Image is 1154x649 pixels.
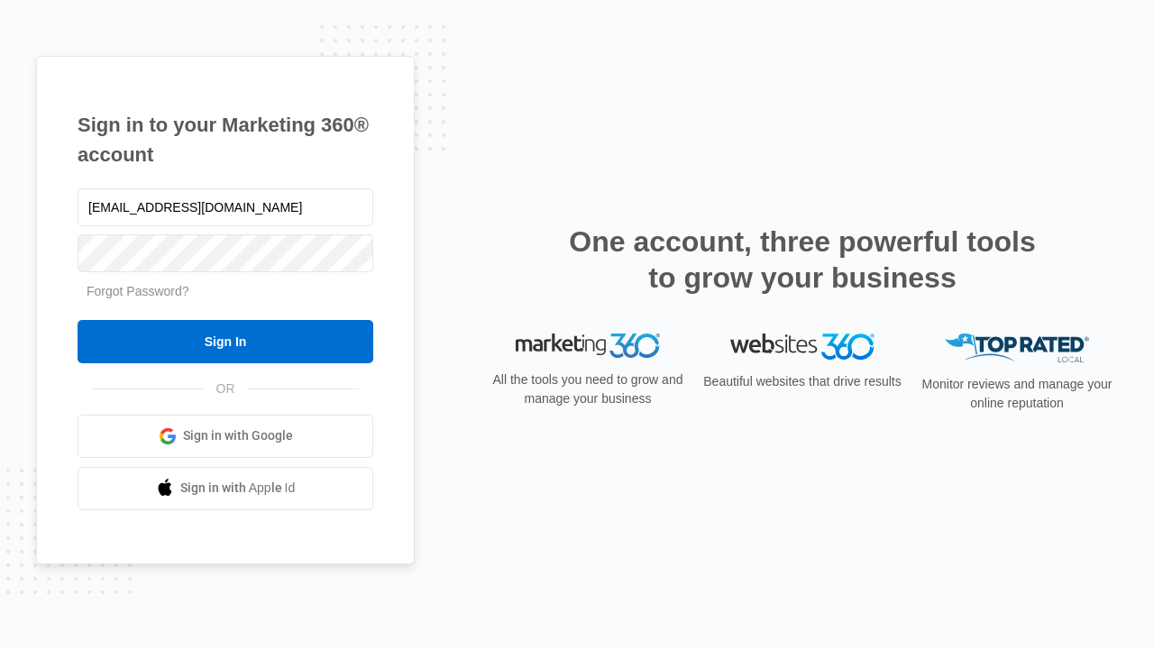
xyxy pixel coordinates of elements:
[563,224,1041,296] h2: One account, three powerful tools to grow your business
[87,284,189,298] a: Forgot Password?
[730,334,875,360] img: Websites 360
[78,467,373,510] a: Sign in with Apple Id
[78,415,373,458] a: Sign in with Google
[945,334,1089,363] img: Top Rated Local
[180,479,296,498] span: Sign in with Apple Id
[516,334,660,359] img: Marketing 360
[183,426,293,445] span: Sign in with Google
[701,372,903,391] p: Beautiful websites that drive results
[78,320,373,363] input: Sign In
[78,110,373,169] h1: Sign in to your Marketing 360® account
[204,379,248,398] span: OR
[78,188,373,226] input: Email
[916,375,1118,413] p: Monitor reviews and manage your online reputation
[487,370,689,408] p: All the tools you need to grow and manage your business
